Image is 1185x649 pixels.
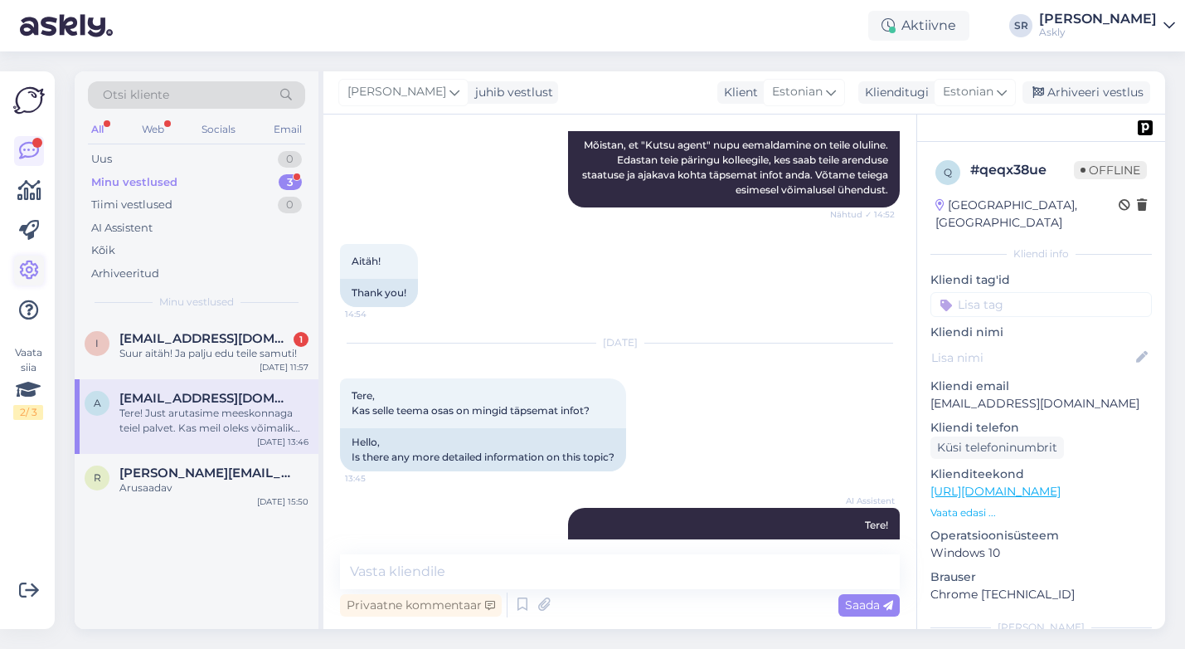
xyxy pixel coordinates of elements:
span: [PERSON_NAME] [347,83,446,101]
div: [DATE] 13:46 [257,436,308,448]
p: Operatsioonisüsteem [930,527,1152,544]
div: Suur aitäh! Ja palju edu teile samuti! [119,346,308,361]
div: Web [138,119,168,140]
div: Uus [91,151,112,168]
p: [EMAIL_ADDRESS][DOMAIN_NAME] [930,395,1152,412]
p: Brauser [930,568,1152,586]
div: Privaatne kommentaar [340,594,502,617]
div: AI Assistent [91,220,153,237]
div: Arhiveeritud [91,266,159,282]
div: 2 / 3 [13,405,43,420]
div: Kõik [91,242,115,259]
div: Minu vestlused [91,174,177,191]
div: Küsi telefoninumbrit [930,437,1064,459]
div: [DATE] 15:50 [257,495,308,508]
div: Aktiivne [868,11,969,41]
div: [DATE] [340,335,900,350]
p: Kliendi tag'id [930,271,1152,289]
p: Kliendi nimi [930,324,1152,341]
p: Kliendi email [930,378,1152,395]
span: r [94,471,101,484]
div: Tiimi vestlused [91,197,172,213]
div: 1 [294,332,308,347]
div: [PERSON_NAME] [1039,12,1157,26]
div: # qeqx38ue [970,160,1074,180]
div: Socials [198,119,239,140]
div: Hello, Is there any more detailed information on this topic? [340,428,626,471]
p: Windows 10 [930,544,1152,562]
img: Askly Logo [13,85,45,116]
span: Minu vestlused [159,295,234,310]
span: Saada [845,598,893,612]
a: [PERSON_NAME]Askly [1039,12,1175,39]
span: a [94,397,101,409]
p: Vaata edasi ... [930,505,1152,520]
div: [GEOGRAPHIC_DATA], [GEOGRAPHIC_DATA] [935,197,1119,232]
span: i [95,337,99,349]
img: pd [1138,120,1153,135]
p: Chrome [TECHNICAL_ID] [930,586,1152,603]
p: Kliendi telefon [930,419,1152,437]
div: Arhiveeri vestlus [1022,81,1150,104]
div: Askly [1039,26,1157,39]
div: Kliendi info [930,246,1152,261]
span: Estonian [772,83,823,101]
span: q [944,166,952,178]
div: Vaata siia [13,345,43,420]
div: Email [270,119,305,140]
input: Lisa nimi [931,349,1133,367]
div: SR [1009,14,1032,37]
div: 0 [278,151,302,168]
input: Lisa tag [930,292,1152,317]
span: reene@tupsunupsu.ee [119,466,292,481]
span: 14:54 [345,308,407,320]
span: asd@asd.ee [119,391,292,406]
span: Otsi kliente [103,86,169,104]
div: All [88,119,107,140]
div: [DATE] 11:57 [260,361,308,373]
span: Estonian [943,83,993,101]
div: Klient [717,84,758,101]
p: Klienditeekond [930,466,1152,483]
a: [URL][DOMAIN_NAME] [930,484,1061,499]
span: Nähtud ✓ 14:52 [830,208,895,221]
div: Thank you! [340,279,418,307]
div: juhib vestlust [469,84,553,101]
span: Tere, Kas selle teema osas on mingid täpsemat infot? [352,389,590,417]
div: 3 [279,174,302,191]
span: info@teddystudio.ee [119,331,292,346]
div: Klienditugi [858,84,929,101]
div: Tere! Just arutasime meeskonnaga teiel palvet. Kas meil oleks võimalik [PERSON_NAME] [PERSON_NAME... [119,406,308,436]
span: Offline [1074,161,1147,179]
div: [PERSON_NAME] [930,620,1152,635]
div: Arusaadav [119,481,308,495]
span: AI Assistent [833,495,895,507]
span: Aitäh! [352,255,381,267]
div: 0 [278,197,302,213]
span: 13:45 [345,472,407,485]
